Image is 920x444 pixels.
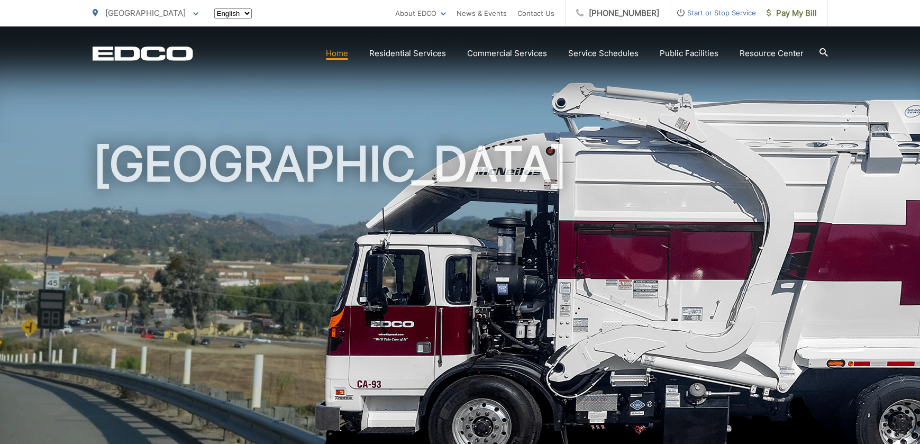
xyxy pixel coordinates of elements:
a: Service Schedules [568,47,639,60]
a: Commercial Services [467,47,547,60]
select: Select a language [214,8,252,19]
a: Public Facilities [660,47,718,60]
a: EDCD logo. Return to the homepage. [93,46,193,61]
a: Contact Us [517,7,554,20]
a: Home [326,47,348,60]
span: Pay My Bill [767,7,817,20]
a: News & Events [457,7,507,20]
a: Residential Services [369,47,446,60]
span: [GEOGRAPHIC_DATA] [105,8,186,18]
a: About EDCO [395,7,446,20]
a: Resource Center [740,47,804,60]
